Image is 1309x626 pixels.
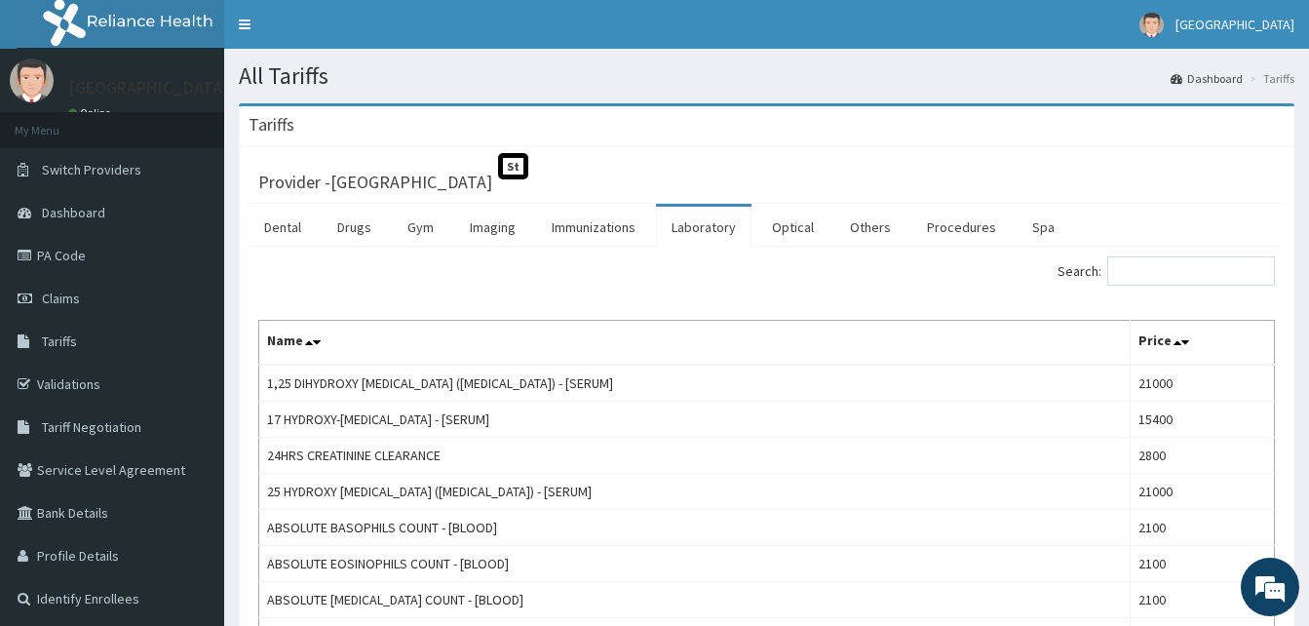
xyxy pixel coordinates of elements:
a: Online [68,106,115,120]
a: Procedures [911,207,1012,248]
td: 21000 [1130,474,1274,510]
a: Immunizations [536,207,651,248]
span: Claims [42,290,80,307]
span: Tariff Negotiation [42,418,141,436]
td: 1,25 DIHYDROXY [MEDICAL_DATA] ([MEDICAL_DATA]) - [SERUM] [259,365,1131,402]
span: We're online! [113,188,269,385]
div: Chat with us now [101,109,327,135]
h3: Tariffs [249,116,294,134]
th: Price [1130,321,1274,366]
h3: Provider - [GEOGRAPHIC_DATA] [258,174,492,191]
td: 2800 [1130,438,1274,474]
h1: All Tariffs [239,63,1294,89]
span: St [498,153,528,179]
textarea: Type your message and hit 'Enter' [10,418,371,487]
td: ABSOLUTE [MEDICAL_DATA] COUNT - [BLOOD] [259,582,1131,618]
img: User Image [10,59,54,102]
span: Switch Providers [42,161,141,178]
span: [GEOGRAPHIC_DATA] [1175,16,1294,33]
td: ABSOLUTE BASOPHILS COUNT - [BLOOD] [259,510,1131,546]
label: Search: [1058,256,1275,286]
td: 25 HYDROXY [MEDICAL_DATA] ([MEDICAL_DATA]) - [SERUM] [259,474,1131,510]
a: Dental [249,207,317,248]
td: 15400 [1130,402,1274,438]
img: d_794563401_company_1708531726252_794563401 [36,98,79,146]
div: Minimize live chat window [320,10,366,57]
a: Spa [1017,207,1070,248]
a: Others [834,207,906,248]
a: Gym [392,207,449,248]
td: 2100 [1130,510,1274,546]
td: 21000 [1130,365,1274,402]
a: Drugs [322,207,387,248]
img: User Image [1139,13,1164,37]
p: [GEOGRAPHIC_DATA] [68,79,229,97]
a: Optical [756,207,829,248]
li: Tariffs [1245,70,1294,87]
td: ABSOLUTE EOSINOPHILS COUNT - [BLOOD] [259,546,1131,582]
td: 2100 [1130,546,1274,582]
input: Search: [1107,256,1275,286]
span: Dashboard [42,204,105,221]
th: Name [259,321,1131,366]
td: 24HRS CREATININE CLEARANCE [259,438,1131,474]
td: 17 HYDROXY-[MEDICAL_DATA] - [SERUM] [259,402,1131,438]
a: Imaging [454,207,531,248]
a: Dashboard [1171,70,1243,87]
td: 2100 [1130,582,1274,618]
span: Tariffs [42,333,77,350]
a: Laboratory [656,207,751,248]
